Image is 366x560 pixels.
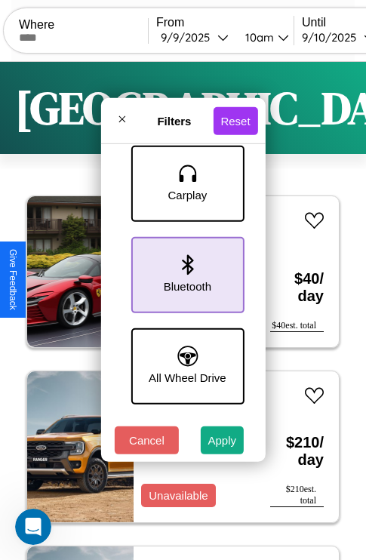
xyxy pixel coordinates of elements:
label: From [156,16,294,29]
div: 10am [238,30,278,45]
div: Give Feedback [8,249,18,310]
label: Where [19,18,148,32]
p: Bluetooth [164,276,211,297]
h3: $ 40 / day [270,255,324,320]
button: 10am [233,29,294,45]
div: $ 210 est. total [270,484,324,507]
div: 9 / 9 / 2025 [161,30,217,45]
button: Cancel [115,426,179,454]
h4: Filters [135,114,213,127]
button: 9/9/2025 [156,29,233,45]
button: Reset [213,106,257,134]
div: $ 40 est. total [270,320,324,332]
p: All Wheel Drive [149,368,226,388]
p: Unavailable [149,485,208,506]
iframe: Intercom live chat [15,509,51,545]
h3: $ 210 / day [270,419,324,484]
p: Carplay [168,185,208,205]
button: Apply [201,426,245,454]
div: 9 / 10 / 2025 [302,30,364,45]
